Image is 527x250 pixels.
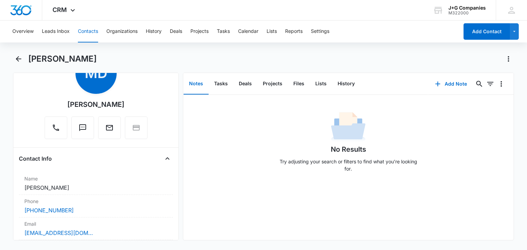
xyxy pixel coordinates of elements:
button: Contacts [78,21,98,42]
p: Try adjusting your search or filters to find what you’re looking for. [276,158,420,172]
button: Calendar [238,21,258,42]
button: Notes [184,73,209,95]
a: Call [45,127,67,133]
dd: [PERSON_NAME] [24,184,167,192]
div: account name [448,5,486,11]
div: account id [448,11,486,15]
button: Overview [12,21,34,42]
button: Lists [267,21,277,42]
div: [PERSON_NAME] [67,99,125,110]
button: Add Contact [464,23,510,40]
label: Phone [24,198,167,205]
h1: [PERSON_NAME] [28,54,97,64]
label: Email [24,220,167,227]
button: Projects [190,21,209,42]
button: Leads Inbox [42,21,70,42]
button: History [146,21,162,42]
button: Settings [311,21,329,42]
button: Deals [170,21,182,42]
button: Text [71,116,94,139]
button: Search... [474,78,485,89]
button: Deals [233,73,257,95]
span: CRM [52,6,67,13]
span: MD [75,53,117,94]
button: Tasks [217,21,230,42]
button: Close [162,153,173,164]
div: Name[PERSON_NAME] [19,172,173,195]
button: Overflow Menu [496,78,507,89]
h1: No Results [331,144,366,154]
button: Add Note [428,76,474,92]
a: Email [98,127,121,133]
button: Filters [485,78,496,89]
button: Back [13,53,24,64]
button: Email [98,116,121,139]
label: Name [24,175,167,182]
button: Files [288,73,310,95]
img: No Data [331,110,365,144]
button: Tasks [209,73,233,95]
h4: Contact Info [19,154,52,163]
button: Call [45,116,67,139]
button: Reports [285,21,303,42]
a: [PHONE_NUMBER] [24,206,74,214]
a: Text [71,127,94,133]
div: Email[EMAIL_ADDRESS][DOMAIN_NAME] [19,217,173,240]
button: Projects [257,73,288,95]
button: Actions [503,53,514,64]
a: [EMAIL_ADDRESS][DOMAIN_NAME] [24,229,93,237]
button: History [332,73,360,95]
button: Lists [310,73,332,95]
div: Phone[PHONE_NUMBER] [19,195,173,217]
button: Organizations [106,21,138,42]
